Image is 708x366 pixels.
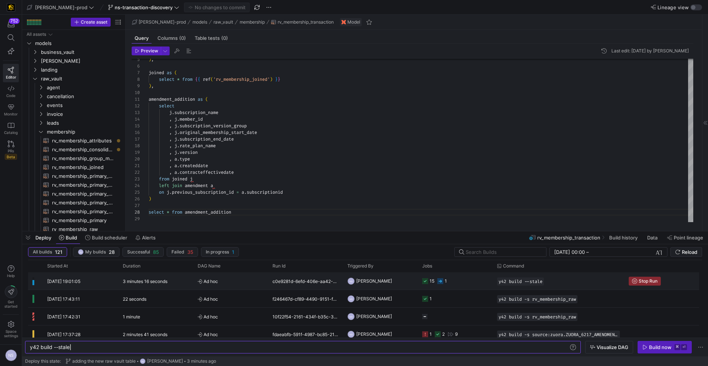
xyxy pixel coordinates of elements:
[3,138,19,163] a: PRsBeta
[586,249,589,255] span: –
[430,272,434,290] div: 15
[9,18,20,24] div: 752
[180,130,257,135] span: original_membership_start_date
[206,249,229,255] span: In progress
[240,20,265,25] span: membership
[123,296,146,302] y42-duration: 22 seconds
[132,215,140,222] div: 29
[180,169,234,175] span: contracteffectivedate
[47,83,121,92] span: agent
[132,209,140,215] div: 28
[149,196,151,202] span: )
[132,169,140,176] div: 22
[151,83,154,89] span: ,
[3,318,19,341] a: Spacesettings
[644,231,662,244] button: Data
[238,18,267,27] button: membership
[25,30,122,39] div: Press SPACE to select this row.
[657,4,689,10] span: Lineage view
[4,130,18,135] span: Catalog
[52,154,114,163] span: rv_membership_group_member​​​​​​​​​​
[198,76,200,82] span: {
[47,296,80,302] span: [DATE] 17:43:11
[66,235,77,241] span: Build
[132,46,161,55] button: Preview
[159,176,169,182] span: from
[191,18,209,27] button: models
[597,344,628,350] span: Visualize DAG
[198,96,203,102] span: as
[25,39,122,48] div: Press SPACE to select this row.
[278,76,280,82] span: }
[244,189,247,195] span: .
[177,123,180,129] span: .
[455,325,458,343] div: 9
[41,75,121,83] span: raw_vault
[132,96,140,103] div: 11
[132,109,140,116] div: 13
[278,20,334,25] span: rv_membership_transaction
[466,249,540,255] input: Search Builds
[177,156,180,162] span: .
[169,169,172,175] span: ,
[8,149,14,153] span: PRs
[177,143,180,149] span: .
[503,263,524,269] span: Command
[554,249,585,255] input: Start datetime
[132,122,140,129] div: 15
[177,136,180,142] span: .
[52,172,114,180] span: rv_membership_primary_cancellation​​​​​​​​​​
[5,154,17,160] span: Beta
[25,154,122,163] a: rv_membership_group_member​​​​​​​​​​
[172,176,187,182] span: joined
[123,263,140,269] span: Duration
[52,163,114,172] span: rv_membership_joined​​​​​​​​​​
[609,235,638,241] span: Build history
[185,183,208,189] span: amendment
[25,3,96,12] button: [PERSON_NAME]-prod
[25,154,122,163] div: Press SPACE to select this row.
[537,235,600,241] span: rv_membership_transaction
[169,130,172,135] span: ,
[132,202,140,209] div: 27
[356,290,392,307] span: [PERSON_NAME]
[130,18,188,27] button: [PERSON_NAME]-prod
[187,359,216,364] span: 3 minutes ago
[205,96,208,102] span: (
[213,76,270,82] span: 'rv_membership_joined'
[180,149,198,155] span: version
[25,180,122,189] a: rv_membership_primary_ccm_version​​​​​​​​​​
[268,308,343,325] div: 10f22f54-2161-434f-b35c-3a7ec0427575
[268,272,343,290] div: c0e9281d-6efd-406e-aa42-53e9111a205f
[123,314,140,320] y42-duration: 1 minute
[180,123,247,129] span: subscription_version_group
[92,235,127,241] span: Build scheduler
[47,110,121,118] span: invoice
[174,169,177,175] span: a
[347,263,374,269] span: Triggered By
[6,273,15,278] span: Help
[169,136,172,142] span: ,
[52,181,114,189] span: rv_membership_primary_ccm_version​​​​​​​​​​
[139,20,186,25] span: [PERSON_NAME]-prod
[52,225,114,234] span: rv_membership_raw​​​​​​​​​​
[142,235,156,241] span: Alerts
[195,76,198,82] span: {
[211,183,213,189] span: a
[347,295,355,303] div: NS
[132,176,140,182] div: 23
[159,76,174,82] span: select
[132,129,140,136] div: 16
[25,56,122,65] div: Press SPACE to select this row.
[25,163,122,172] a: rv_membership_joined​​​​​​​​​​
[172,110,174,115] span: .
[153,249,159,255] span: 85
[198,326,264,343] span: Ad hoc
[177,116,180,122] span: .
[445,272,447,290] div: 1
[25,225,122,234] a: rv_membership_raw​​​​​​​​​​
[174,149,177,155] span: j
[347,331,355,338] div: NS
[25,65,122,74] div: Press SPACE to select this row.
[122,247,164,257] button: Successful85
